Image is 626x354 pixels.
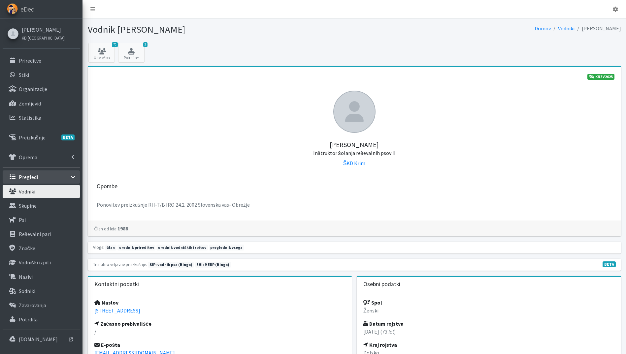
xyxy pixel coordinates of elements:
a: Pregledi [3,170,80,184]
span: BETA [61,134,75,140]
p: Preizkušnje [19,134,46,141]
span: član [105,245,116,251]
h3: Opombe [97,183,117,190]
h1: Vodnik [PERSON_NAME] [88,24,352,35]
p: Vodniški izpiti [19,259,51,266]
p: / [94,328,346,336]
p: Značke [19,245,35,251]
p: Ponovitev preizkušnje RH-T/B IRO 24.2. 2002 Slovenska vas- Obrežje [97,201,612,209]
span: urednik vodniških izpitov [156,245,208,251]
strong: Začasno prebivališče [94,320,152,327]
span: preglednik vsega [209,245,245,251]
a: Vodniki [3,185,80,198]
a: Organizacije [3,82,80,96]
span: V fazi razvoja [603,261,616,267]
span: Naslednja preizkušnja: jesen 2027 [148,262,194,268]
h3: Osebni podatki [363,281,400,288]
small: KD [GEOGRAPHIC_DATA] [22,35,65,41]
span: eDedi [20,4,36,14]
small: Član od leta: [94,226,117,231]
strong: 1988 [94,225,128,232]
a: Oprema [3,151,80,164]
a: Vodniki [558,25,575,32]
strong: Naslov [94,299,118,306]
em: 73 let [382,328,394,335]
p: [DOMAIN_NAME] [19,336,58,342]
strong: Datum rojstva [363,320,404,327]
button: 2 Potrdila [118,43,145,63]
h3: Kontaktni podatki [94,281,139,288]
strong: Spol [363,299,382,306]
a: Prireditve [3,54,80,67]
a: Zavarovanja [3,299,80,312]
p: Prireditve [19,57,41,64]
a: Domov [535,25,551,32]
strong: E-pošta [94,341,120,348]
a: [PERSON_NAME] [22,26,65,34]
a: KNZV2025 [587,74,614,80]
p: Zemljevid [19,100,41,107]
span: 70 [112,42,118,47]
p: Oprema [19,154,37,161]
p: Organizacije [19,86,47,92]
p: Vodniki [19,188,35,195]
a: Statistika [3,111,80,124]
a: Zemljevid [3,97,80,110]
p: Pregledi [19,174,38,180]
a: 70 Udeležba [88,43,115,63]
a: Značke [3,242,80,255]
p: Nazivi [19,274,33,280]
p: Zavarovanja [19,302,46,309]
p: [DATE] ( ) [363,328,614,336]
a: Sodniki [3,284,80,298]
a: [DOMAIN_NAME] [3,333,80,346]
span: 2 [143,42,148,47]
small: Vloge: [93,245,104,250]
strong: Kraj rojstva [363,341,397,348]
p: Psi [19,217,26,223]
a: Vodniški izpiti [3,256,80,269]
li: [PERSON_NAME] [575,24,621,33]
a: Nazivi [3,270,80,283]
a: [STREET_ADDRESS] [94,307,140,314]
a: Reševalni pari [3,227,80,241]
a: Stiki [3,68,80,81]
p: Potrdila [19,316,38,323]
img: eDedi [7,3,18,14]
a: Skupine [3,199,80,212]
p: Reševalni pari [19,231,51,237]
a: ŠKD Krim [343,160,366,166]
p: Ženski [363,307,614,314]
a: KD [GEOGRAPHIC_DATA] [22,34,65,42]
a: Potrdila [3,313,80,326]
a: PreizkušnjeBETA [3,131,80,144]
p: Stiki [19,72,29,78]
small: Inštruktor šolanja reševalnih psov II [313,150,396,156]
p: Statistika [19,114,41,121]
small: Trenutno veljavne preizkušnje: [93,262,147,267]
h5: [PERSON_NAME] [94,133,614,157]
p: Skupine [19,202,37,209]
p: Sodniki [19,288,35,294]
a: Psi [3,213,80,226]
span: urednik prireditev [117,245,156,251]
span: Naslednja preizkušnja: jesen 2025 [195,262,231,268]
